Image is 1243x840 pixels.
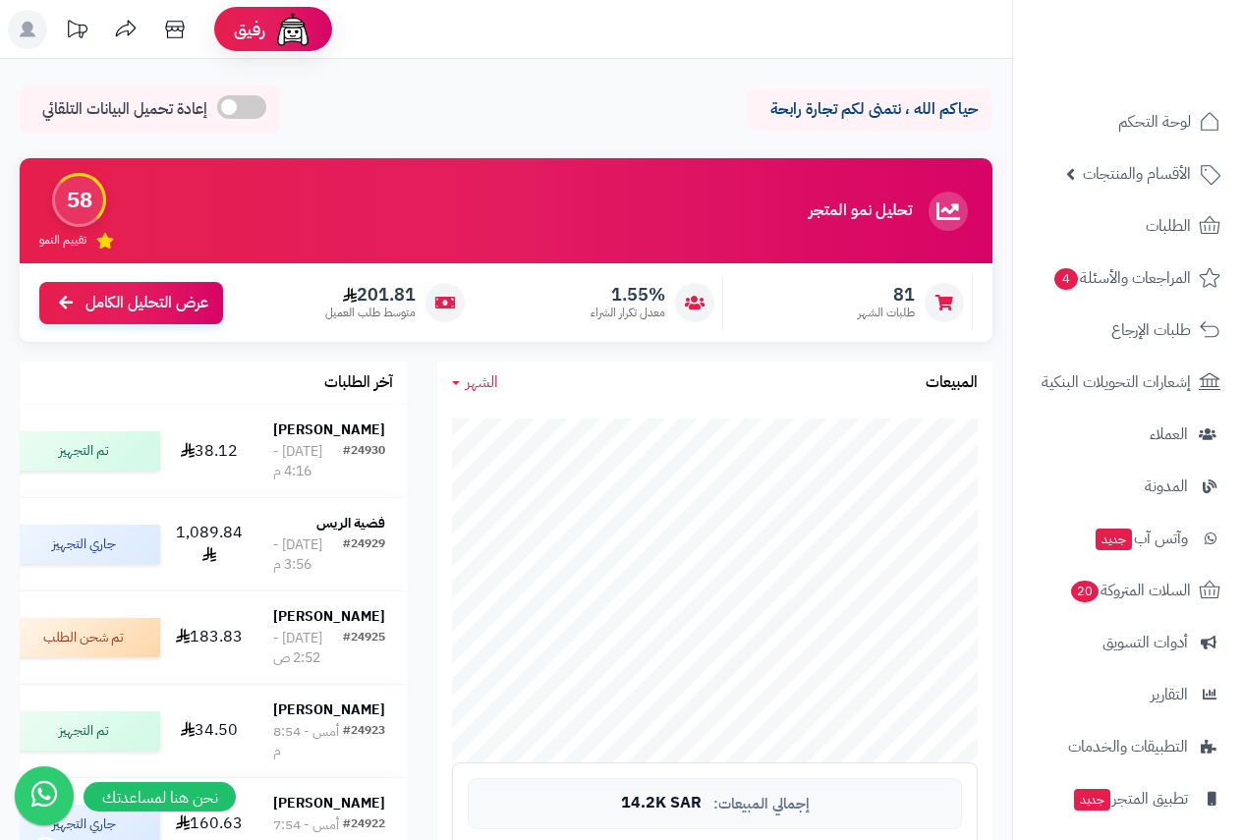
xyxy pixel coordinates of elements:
a: أدوات التسويق [1025,619,1231,666]
div: #24930 [343,442,385,481]
a: إشعارات التحويلات البنكية [1025,359,1231,406]
div: [DATE] - 3:56 م [273,535,343,575]
a: تحديثات المنصة [52,10,101,54]
span: المدونة [1145,473,1188,500]
span: أدوات التسويق [1102,629,1188,656]
span: لوحة التحكم [1118,108,1191,136]
div: جاري التجهيز [3,525,160,564]
span: 4 [1054,268,1078,290]
span: إجمالي المبيعات: [713,796,810,812]
h3: تحليل نمو المتجر [809,202,912,220]
h3: آخر الطلبات [324,374,393,392]
div: أمس - 8:54 م [273,722,343,761]
span: طلبات الإرجاع [1111,316,1191,344]
span: العملاء [1150,420,1188,448]
div: #24923 [343,722,385,761]
span: التطبيقات والخدمات [1068,733,1188,760]
img: logo-2.png [1109,55,1224,96]
a: السلات المتروكة20 [1025,567,1231,614]
span: 14.2K SAR [621,795,702,812]
a: التقارير [1025,671,1231,718]
span: إعادة تحميل البيانات التلقائي [42,98,207,121]
span: الأقسام والمنتجات [1083,160,1191,188]
span: الشهر [466,370,498,394]
a: المدونة [1025,463,1231,510]
strong: [PERSON_NAME] [273,420,385,440]
a: التطبيقات والخدمات [1025,723,1231,770]
h3: المبيعات [926,374,978,392]
span: جديد [1096,529,1132,550]
span: الطلبات [1146,212,1191,240]
span: 1.55% [591,284,665,306]
a: لوحة التحكم [1025,98,1231,145]
span: معدل تكرار الشراء [591,305,665,321]
span: متوسط طلب العميل [325,305,416,321]
div: تم شحن الطلب [3,618,160,657]
span: عرض التحليل الكامل [85,292,208,314]
span: إشعارات التحويلات البنكية [1042,368,1191,396]
span: طلبات الشهر [858,305,915,321]
a: تطبيق المتجرجديد [1025,775,1231,822]
td: 38.12 [168,405,251,497]
td: 34.50 [168,685,251,777]
a: وآتس آبجديد [1025,515,1231,562]
strong: [PERSON_NAME] [273,700,385,720]
div: تم التجهيز [3,711,160,751]
div: [DATE] - 2:52 ص [273,629,343,668]
div: #24925 [343,629,385,668]
div: تم التجهيز [3,431,160,471]
span: السلات المتروكة [1069,577,1191,604]
span: جديد [1074,789,1110,811]
span: المراجعات والأسئلة [1052,264,1191,292]
td: 183.83 [168,591,251,684]
td: 1,089.84 [168,498,251,590]
span: التقارير [1151,681,1188,708]
img: ai-face.png [273,10,312,49]
a: عرض التحليل الكامل [39,282,223,324]
span: رفيق [234,18,265,41]
a: الشهر [452,371,498,394]
span: 201.81 [325,284,416,306]
strong: فضية الريس [316,513,385,533]
span: تطبيق المتجر [1072,785,1188,812]
span: 81 [858,284,915,306]
strong: [PERSON_NAME] [273,793,385,813]
a: طلبات الإرجاع [1025,307,1231,354]
p: حياكم الله ، نتمنى لكم تجارة رابحة [762,98,978,121]
div: #24929 [343,535,385,575]
span: وآتس آب [1094,525,1188,552]
a: المراجعات والأسئلة4 [1025,254,1231,302]
a: الطلبات [1025,202,1231,250]
div: [DATE] - 4:16 م [273,442,343,481]
span: تقييم النمو [39,232,86,249]
strong: [PERSON_NAME] [273,606,385,627]
a: العملاء [1025,411,1231,458]
span: 20 [1071,581,1099,602]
